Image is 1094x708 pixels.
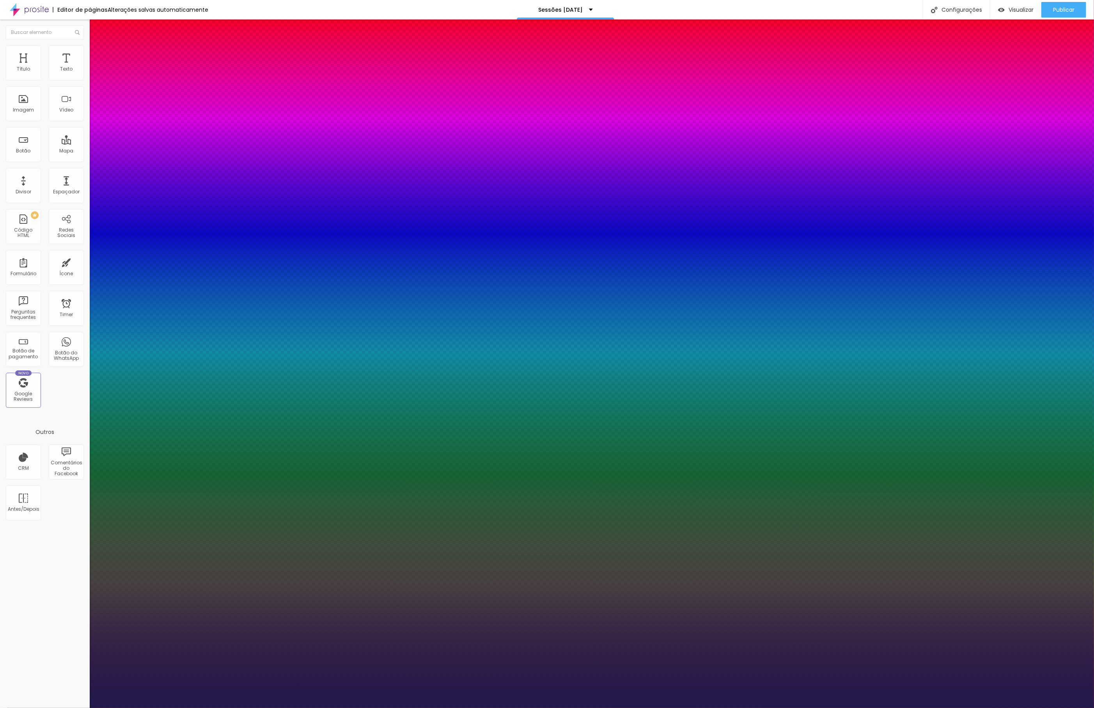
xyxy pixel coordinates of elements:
div: CRM [18,466,29,471]
div: Google Reviews [8,391,39,402]
input: Buscar elemento [6,25,84,39]
div: Editor de páginas [53,7,108,12]
img: Icone [75,30,80,35]
div: Título [17,66,30,72]
div: Mapa [59,148,73,154]
div: Imagem [13,107,34,113]
div: Ícone [60,271,73,276]
img: Icone [931,7,938,13]
div: Divisor [16,189,31,195]
div: Redes Sociais [51,227,82,239]
img: view-1.svg [998,7,1005,13]
button: Visualizar [990,2,1041,18]
div: Antes/Depois [8,506,39,512]
div: Código HTML [8,227,39,239]
div: Alterações salvas automaticamente [108,7,208,12]
div: Timer [60,312,73,317]
button: Publicar [1041,2,1086,18]
div: Comentários do Facebook [51,460,82,477]
div: Espaçador [53,189,80,195]
div: Formulário [11,271,36,276]
p: Sessões [DATE] [539,7,583,12]
div: Texto [60,66,73,72]
span: Visualizar [1009,7,1034,13]
div: Botão [16,148,31,154]
div: Perguntas frequentes [8,309,39,320]
div: Novo [15,370,32,376]
span: Publicar [1053,7,1074,13]
div: Vídeo [59,107,73,113]
div: Botão do WhatsApp [51,350,82,361]
div: Botão de pagamento [8,348,39,359]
